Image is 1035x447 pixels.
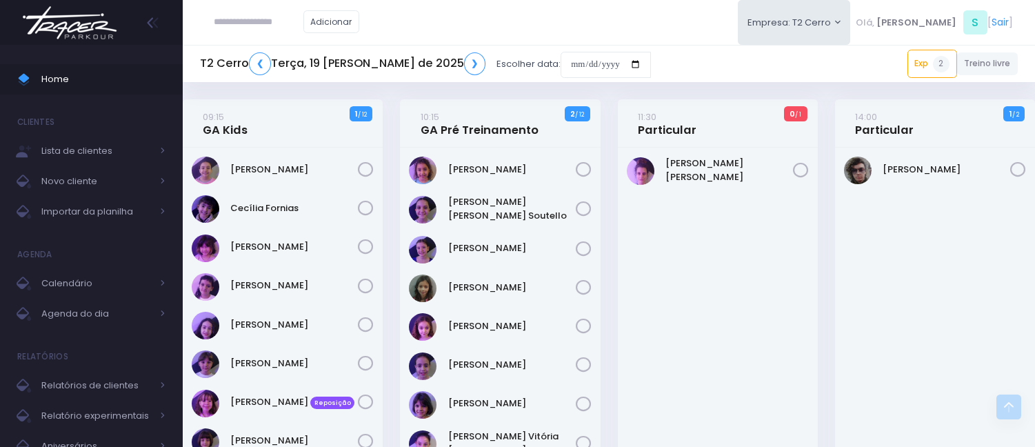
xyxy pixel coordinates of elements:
img: Malu Bernardes [409,391,436,419]
span: Agenda do dia [41,305,152,323]
img: Maria Laura Bertazzi [627,157,654,185]
small: 11:30 [638,110,656,123]
img: Cecília Fornias Gomes [192,195,219,223]
strong: 1 [1009,108,1012,119]
img: Julia de Campos Munhoz [409,275,436,302]
a: 09:15GA Kids [203,110,248,137]
a: [PERSON_NAME] [PERSON_NAME] [665,157,793,183]
div: [ ] [850,7,1018,38]
a: [PERSON_NAME] [PERSON_NAME] Soutello [448,195,576,222]
small: 14:00 [855,110,877,123]
small: / 1 [795,110,801,119]
span: Calendário [41,275,152,292]
img: Clara Guimaraes Kron [192,273,219,301]
span: S [963,10,987,34]
a: ❯ [464,52,486,75]
a: Exp2 [907,50,957,77]
a: [PERSON_NAME] [448,397,576,410]
span: [PERSON_NAME] [876,16,956,30]
img: Isabela de Brito Moffa [192,312,219,339]
span: Novo cliente [41,172,152,190]
span: Relatórios de clientes [41,377,152,395]
span: Reposição [310,397,354,409]
small: / 2 [1012,110,1019,119]
a: Sair [992,15,1009,30]
img: Alice Oliveira Castro [409,157,436,184]
a: [PERSON_NAME] [230,318,358,332]
img: Chiara Real Oshima Hirata [192,235,219,262]
a: [PERSON_NAME] [448,358,576,372]
strong: 2 [570,108,575,119]
a: [PERSON_NAME] [448,241,576,255]
a: [PERSON_NAME] [230,279,358,292]
span: Home [41,70,165,88]
small: 10:15 [421,110,439,123]
h4: Clientes [17,108,54,136]
a: ❮ [249,52,271,75]
img: Maria Clara Gallo [192,390,219,417]
span: Olá, [856,16,874,30]
small: / 12 [575,110,584,119]
a: [PERSON_NAME] [230,240,358,254]
a: [PERSON_NAME] [448,163,576,177]
span: Importar da planilha [41,203,152,221]
span: Lista de clientes [41,142,152,160]
img: Beatriz Cogo [192,157,219,184]
strong: 0 [790,108,795,119]
a: [PERSON_NAME] [883,163,1010,177]
img: Luzia Rolfini Fernandes [409,352,436,380]
a: [PERSON_NAME] [448,281,576,295]
a: [PERSON_NAME] [448,319,576,333]
img: Luisa Tomchinsky Montezano [409,313,436,341]
small: 09:15 [203,110,224,123]
img: Maria Clara Frateschi [192,350,219,378]
h4: Relatórios [17,343,68,370]
img: Ana Helena Soutello [409,196,436,223]
a: Adicionar [303,10,360,33]
a: 14:00Particular [855,110,914,137]
h4: Agenda [17,241,52,268]
a: [PERSON_NAME] [230,357,358,370]
img: Jasmim rocha [409,236,436,264]
h5: T2 Cerro Terça, 19 [PERSON_NAME] de 2025 [200,52,485,75]
a: 11:30Particular [638,110,696,137]
span: Relatório experimentais [41,407,152,425]
a: Treino livre [957,52,1018,75]
a: Cecília Fornias [230,201,358,215]
div: Escolher data: [200,48,651,80]
small: / 12 [358,110,367,119]
img: Fernando Pires Amary [844,157,872,184]
a: 10:15GA Pré Treinamento [421,110,539,137]
strong: 1 [355,108,358,119]
a: [PERSON_NAME] [230,163,358,177]
span: 2 [933,56,949,72]
a: [PERSON_NAME] Reposição [230,395,358,409]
